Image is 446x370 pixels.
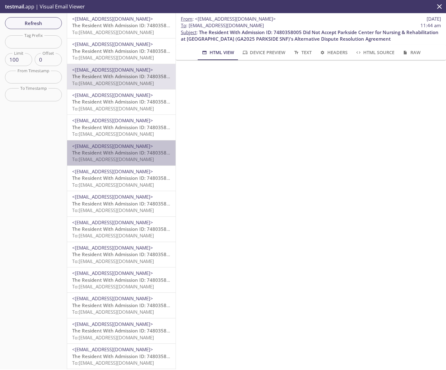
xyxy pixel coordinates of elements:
span: To: [EMAIL_ADDRESS][DOMAIN_NAME] [72,29,154,35]
span: Device Preview [242,48,285,56]
span: <[EMAIL_ADDRESS][DOMAIN_NAME]> [72,168,153,175]
span: <[EMAIL_ADDRESS][DOMAIN_NAME]> [72,194,153,200]
span: To: [EMAIL_ADDRESS][DOMAIN_NAME] [72,156,154,162]
span: testmail [5,3,24,10]
div: <[EMAIL_ADDRESS][DOMAIN_NAME]>The Resident With Admission ID: 7480358005 Did Not Accept Parkside ... [67,140,176,165]
div: <[EMAIL_ADDRESS][DOMAIN_NAME]>The Resident With Admission ID: 7480358005 Did Not Accept Parkside ... [67,293,176,318]
span: To: [EMAIL_ADDRESS][DOMAIN_NAME] [72,360,154,366]
span: To: [EMAIL_ADDRESS][DOMAIN_NAME] [72,131,154,137]
span: Text [293,48,311,56]
div: <[EMAIL_ADDRESS][DOMAIN_NAME]>The Resident With Admission ID: 7480358005 Did Not Accept Parkside ... [67,13,176,38]
span: To: [EMAIL_ADDRESS][DOMAIN_NAME] [72,207,154,213]
div: <[EMAIL_ADDRESS][DOMAIN_NAME]>The Resident With Admission ID: 7480358005 Did Not Accept Parkside ... [67,166,176,191]
p: : [181,22,441,42]
span: <[EMAIL_ADDRESS][DOMAIN_NAME]> [72,117,153,124]
span: To: [EMAIL_ADDRESS][DOMAIN_NAME] [72,283,154,290]
div: <[EMAIL_ADDRESS][DOMAIN_NAME]>The Resident With Admission ID: 7480358005 Did Not Accept Parkside ... [67,115,176,140]
div: <[EMAIL_ADDRESS][DOMAIN_NAME]>The Resident With Admission ID: 7480358005 Did Not Accept Parkside ... [67,318,176,343]
span: <[EMAIL_ADDRESS][DOMAIN_NAME]> [72,219,153,226]
span: <[EMAIL_ADDRESS][DOMAIN_NAME]> [195,16,276,22]
div: <[EMAIL_ADDRESS][DOMAIN_NAME]>The Resident With Admission ID: 7480358005 Did Not Accept Parkside ... [67,89,176,114]
span: To: [EMAIL_ADDRESS][DOMAIN_NAME] [72,105,154,112]
span: To: [EMAIL_ADDRESS][DOMAIN_NAME] [72,232,154,239]
span: <[EMAIL_ADDRESS][DOMAIN_NAME]> [72,321,153,327]
div: <[EMAIL_ADDRESS][DOMAIN_NAME]>The Resident With Admission ID: 7480358005 Did Not Accept Parkside ... [67,242,176,267]
div: <[EMAIL_ADDRESS][DOMAIN_NAME]>The Resident With Admission ID: 7480358005 Did Not Accept Parkside ... [67,191,176,216]
span: From [181,16,192,22]
span: HTML View [201,48,234,56]
div: <[EMAIL_ADDRESS][DOMAIN_NAME]>The Resident With Admission ID: 7480358005 Did Not Accept Parkside ... [67,217,176,242]
span: <[EMAIL_ADDRESS][DOMAIN_NAME]> [72,270,153,276]
div: <[EMAIL_ADDRESS][DOMAIN_NAME]>The Resident With Admission ID: 7480358005 Did Not Accept Parkside ... [67,344,176,369]
span: To: [EMAIL_ADDRESS][DOMAIN_NAME] [72,54,154,61]
span: Subject [181,29,196,35]
button: Refresh [5,17,62,29]
span: To: [EMAIL_ADDRESS][DOMAIN_NAME] [72,182,154,188]
span: Headers [319,48,348,56]
span: <[EMAIL_ADDRESS][DOMAIN_NAME]> [72,67,153,73]
span: Raw [402,48,420,56]
span: <[EMAIL_ADDRESS][DOMAIN_NAME]> [72,346,153,352]
div: <[EMAIL_ADDRESS][DOMAIN_NAME]>The Resident With Admission ID: 7480358005 Did Not Accept Parkside ... [67,64,176,89]
span: To: [EMAIL_ADDRESS][DOMAIN_NAME] [72,80,154,86]
span: 11:44 am [420,22,441,29]
span: <[EMAIL_ADDRESS][DOMAIN_NAME]> [72,245,153,251]
span: <[EMAIL_ADDRESS][DOMAIN_NAME]> [72,41,153,47]
span: <[EMAIL_ADDRESS][DOMAIN_NAME]> [72,295,153,302]
span: <[EMAIL_ADDRESS][DOMAIN_NAME]> [72,16,153,22]
span: <[EMAIL_ADDRESS][DOMAIN_NAME]> [72,92,153,98]
span: To: [EMAIL_ADDRESS][DOMAIN_NAME] [72,309,154,315]
span: To: [EMAIL_ADDRESS][DOMAIN_NAME] [72,334,154,341]
div: <[EMAIL_ADDRESS][DOMAIN_NAME]>The Resident With Admission ID: 7480358005 Did Not Accept Parkside ... [67,267,176,292]
span: <[EMAIL_ADDRESS][DOMAIN_NAME]> [72,143,153,149]
span: HTML Source [355,48,394,56]
span: : [181,16,276,22]
span: : [EMAIL_ADDRESS][DOMAIN_NAME] [181,22,264,29]
span: To [181,22,186,28]
div: <[EMAIL_ADDRESS][DOMAIN_NAME]>The Resident With Admission ID: 7480358005 Did Not Accept Parkside ... [67,38,176,63]
span: To: [EMAIL_ADDRESS][DOMAIN_NAME] [72,258,154,264]
span: Refresh [10,19,57,27]
span: The Resident With Admission ID: 7480358005 Did Not Accept Parkside Center for Nursing & Rehabilit... [181,29,439,42]
span: [DATE] [427,16,441,22]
